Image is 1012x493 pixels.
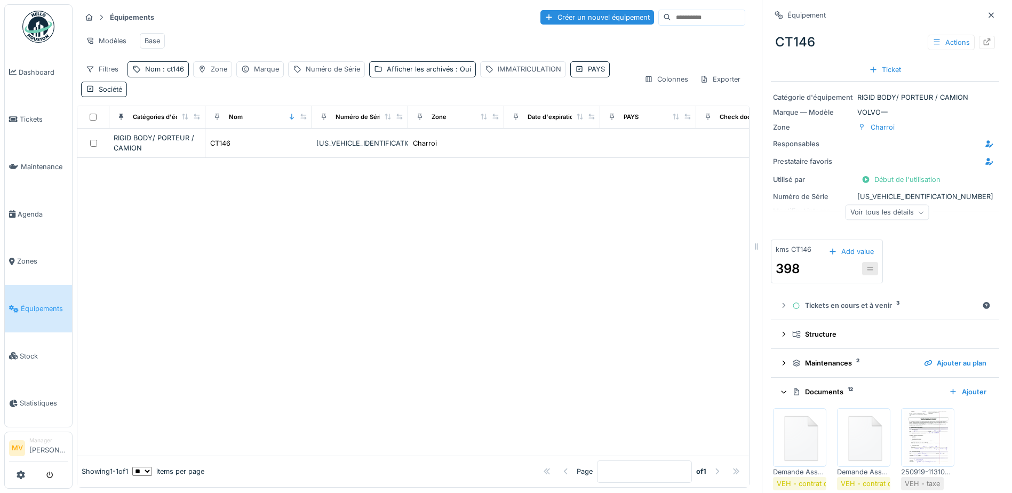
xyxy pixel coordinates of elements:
div: Charroi [871,122,895,132]
summary: Structure [775,324,995,344]
div: Voir tous les détails [846,205,929,220]
div: Début de l'utilisation [857,172,945,187]
div: Ajouter [945,385,991,399]
div: Responsables [773,139,853,149]
div: Numéro de Série [306,64,360,74]
a: Dashboard [5,49,72,96]
div: Manager [29,436,68,444]
span: : Oui [453,65,471,73]
img: 84750757-fdcc6f00-afbb-11ea-908a-1074b026b06b.png [840,411,888,464]
div: Numéro de Série [336,113,385,122]
strong: of 1 [696,466,706,476]
div: Date d'expiration [528,113,577,122]
div: [US_VEHICLE_IDENTIFICATION_NUMBER] [316,138,404,148]
div: Afficher les archivés [387,64,471,74]
div: Demande Assurance_2HNK532_CT146.docx [773,467,826,477]
span: Équipements [21,304,68,314]
div: Créer un nouvel équipement [540,10,654,25]
div: 250919-113102-AMI-CT146-128 doc00676520250917120605.pdf [901,467,954,477]
div: Demande Assurance_2HNK532_CT146.docx [837,467,890,477]
div: VEH - contrat d'assurance [841,479,928,489]
div: Marque [254,64,279,74]
div: Colonnes [640,71,693,87]
summary: Maintenances2Ajouter au plan [775,353,995,373]
div: items per page [132,466,204,476]
div: CT146 [210,138,230,148]
div: Catégorie d'équipement [773,92,853,102]
div: PAYS [624,113,639,122]
div: Check document date [720,113,784,122]
li: MV [9,440,25,456]
div: Page [577,466,593,476]
img: 84750757-fdcc6f00-afbb-11ea-908a-1074b026b06b.png [776,411,824,464]
div: Exporter [695,71,745,87]
div: Ticket [865,62,905,77]
div: Équipement [787,10,826,20]
a: Tickets [5,96,72,144]
div: Maintenances [792,358,915,368]
div: [US_VEHICLE_IDENTIFICATION_NUMBER] [773,192,997,202]
a: Maintenance [5,143,72,190]
div: Zone [773,122,853,132]
span: Stock [20,351,68,361]
img: kkh3pxz99prqjn5hezbawdm61ap3 [904,411,952,464]
div: Add value [824,244,878,259]
div: 398 [776,259,800,279]
img: Badge_color-CXgf-gQk.svg [22,11,54,43]
div: Zone [211,64,227,74]
span: Tickets [20,114,68,124]
div: Base [145,36,160,46]
div: VEH - taxe [905,479,940,489]
div: PAYS [588,64,605,74]
div: Catégories d'équipement [133,113,207,122]
div: Showing 1 - 1 of 1 [82,466,128,476]
span: Statistiques [20,398,68,408]
span: : ct146 [161,65,184,73]
span: Dashboard [19,67,68,77]
div: IMMATRICULATION [498,64,561,74]
div: RIGID BODY/ PORTEUR / CAMION [114,133,201,153]
div: VEH - contrat d'assurance [777,479,864,489]
span: Maintenance [21,162,68,172]
a: Agenda [5,190,72,238]
span: Zones [17,256,68,266]
div: VOLVO — [773,107,997,117]
div: Tickets en cours et à venir [792,300,978,311]
summary: Tickets en cours et à venir3 [775,296,995,316]
a: Statistiques [5,380,72,427]
strong: Équipements [106,12,158,22]
div: Ajouter au plan [920,356,991,370]
div: Documents [792,387,941,397]
li: [PERSON_NAME] [29,436,68,459]
div: Charroi [413,138,437,148]
div: Modèles [81,33,131,49]
a: Équipements [5,285,72,332]
div: Marque — Modèle [773,107,853,117]
div: Numéro de Série [773,192,853,202]
div: Utilisé par [773,174,853,185]
a: Zones [5,238,72,285]
div: Actions [928,35,975,50]
div: Zone [432,113,447,122]
div: Prestataire favoris [773,156,853,166]
summary: Documents12Ajouter [775,382,995,402]
div: Filtres [81,61,123,77]
a: MV Manager[PERSON_NAME] [9,436,68,462]
span: Agenda [18,209,68,219]
div: Nom [145,64,184,74]
div: Structure [792,329,986,339]
div: kms CT146 [776,244,811,255]
div: Société [99,84,122,94]
div: RIGID BODY/ PORTEUR / CAMION [773,92,997,102]
div: CT146 [771,28,999,56]
a: Stock [5,332,72,380]
div: Nom [229,113,243,122]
